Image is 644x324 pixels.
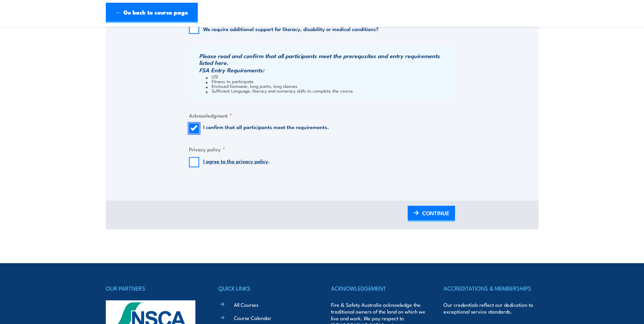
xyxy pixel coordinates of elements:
p: Our credentials reflect our dedication to exceptional service standards. [444,301,538,315]
h3: Please read and confirm that all participants meet the prerequsites and entry requirements listed... [199,52,453,66]
a: ← Go back to course page [106,3,198,23]
a: Course Calendar [234,314,271,321]
label: . [203,157,270,167]
h3: FSA Entry Requirements: [199,67,453,73]
li: USI [206,74,453,79]
label: I confirm that all participants meet the requirements. [203,123,329,133]
a: I agree to the privacy policy [203,157,268,165]
li: Sufficient Language, literacy and numeracy skills to complete the course [206,88,453,93]
legend: Acknowledgment [189,111,232,119]
label: We require additional support for literacy, disability or medical conditions? [203,25,379,32]
h4: ACKNOWLEDGEMENT [331,283,426,293]
h4: OUR PARTNERS [106,283,200,293]
span: CONTINUE [422,204,449,222]
li: Fitness to participate [206,79,453,83]
h4: ACCREDITATIONS & MEMBERSHIPS [444,283,538,293]
a: CONTINUE [408,206,455,222]
h4: QUICK LINKS [218,283,313,293]
legend: Privacy policy [189,145,225,153]
a: All Courses [234,301,258,308]
li: Enclosed footwear, long pants, long sleeves [206,83,453,88]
